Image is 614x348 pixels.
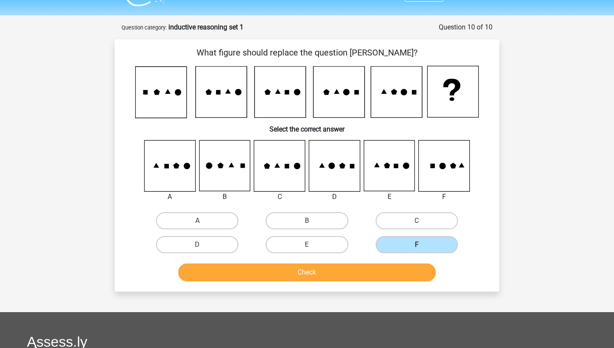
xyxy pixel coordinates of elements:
[266,236,348,253] label: E
[193,192,257,202] div: B
[302,192,367,202] div: D
[138,192,202,202] div: A
[168,23,243,31] strong: inductive reasoning set 1
[128,118,486,133] h6: Select the correct answer
[376,212,458,229] label: C
[412,192,476,202] div: F
[128,46,486,59] p: What figure should replace the question [PERSON_NAME]?
[376,236,458,253] label: F
[247,192,312,202] div: C
[266,212,348,229] label: B
[357,192,422,202] div: E
[122,24,167,31] small: Question category:
[156,212,238,229] label: A
[439,22,492,32] div: Question 10 of 10
[178,263,436,281] button: Check
[156,236,238,253] label: D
